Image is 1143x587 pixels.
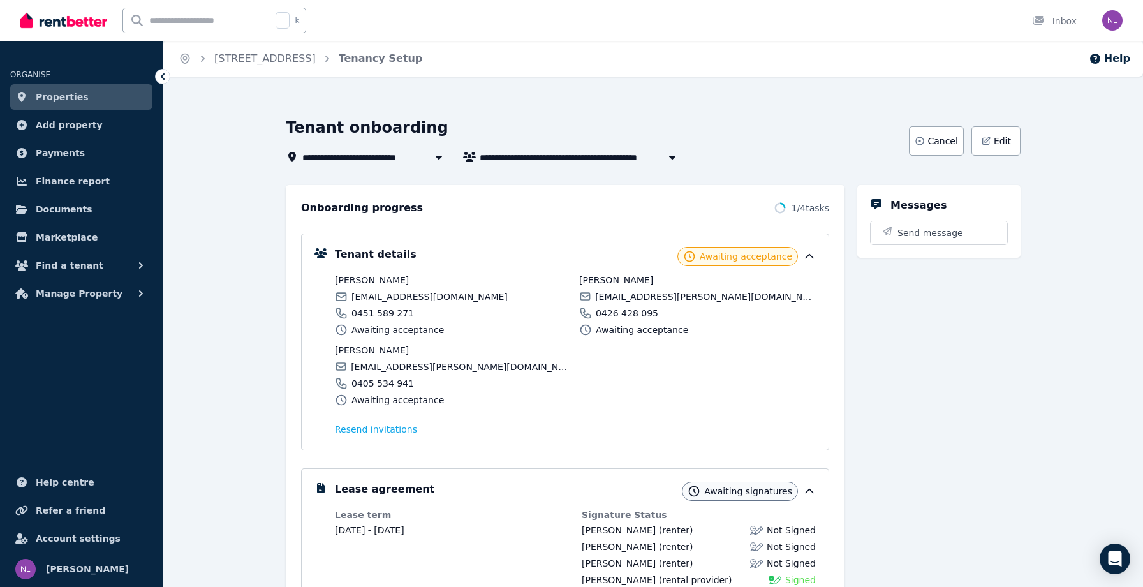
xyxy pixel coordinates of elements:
[596,323,688,336] span: Awaiting acceptance
[214,52,316,64] a: [STREET_ADDRESS]
[163,41,438,77] nav: Breadcrumb
[582,525,656,535] span: [PERSON_NAME]
[792,202,829,214] span: 1 / 4 tasks
[36,475,94,490] span: Help centre
[890,198,947,213] h5: Messages
[10,225,152,250] a: Marketplace
[295,15,299,26] span: k
[582,540,693,553] div: (renter)
[36,258,103,273] span: Find a tenant
[582,542,656,552] span: [PERSON_NAME]
[20,11,107,30] img: RentBetter
[335,423,417,436] span: Resend invitation s
[750,524,763,537] img: Lease not signed
[971,126,1021,156] button: Edit
[582,509,816,521] dt: Signature Status
[785,574,816,586] span: Signed
[339,51,423,66] span: Tenancy Setup
[335,274,571,286] span: [PERSON_NAME]
[767,524,816,537] span: Not Signed
[579,274,816,286] span: [PERSON_NAME]
[36,202,92,217] span: Documents
[767,540,816,553] span: Not Signed
[750,557,763,570] img: Lease not signed
[582,574,732,586] div: (rental provider)
[335,524,569,537] dd: [DATE] - [DATE]
[335,482,434,497] h5: Lease agreement
[767,557,816,570] span: Not Signed
[36,89,89,105] span: Properties
[582,558,656,568] span: [PERSON_NAME]
[36,531,121,546] span: Account settings
[351,377,414,390] span: 0405 534 941
[10,84,152,110] a: Properties
[46,561,129,577] span: [PERSON_NAME]
[36,145,85,161] span: Payments
[750,540,763,553] img: Lease not signed
[994,135,1011,147] span: Edit
[10,168,152,194] a: Finance report
[595,290,816,303] span: [EMAIL_ADDRESS][PERSON_NAME][DOMAIN_NAME]
[335,247,417,262] h5: Tenant details
[335,423,417,436] button: Resend invitations
[335,509,569,521] dt: Lease term
[10,140,152,166] a: Payments
[596,307,658,320] span: 0426 428 095
[351,307,414,320] span: 0451 589 271
[10,253,152,278] button: Find a tenant
[704,485,792,498] span: Awaiting signatures
[36,503,105,518] span: Refer a friend
[582,575,656,585] span: [PERSON_NAME]
[36,286,122,301] span: Manage Property
[10,112,152,138] a: Add property
[871,221,1007,244] button: Send message
[351,323,444,336] span: Awaiting acceptance
[10,526,152,551] a: Account settings
[700,250,792,263] span: Awaiting acceptance
[927,135,957,147] span: Cancel
[351,394,444,406] span: Awaiting acceptance
[582,557,693,570] div: (renter)
[769,574,781,586] img: Signed Lease
[1102,10,1123,31] img: Nadia Lobova
[909,126,963,156] button: Cancel
[10,498,152,523] a: Refer a friend
[36,174,110,189] span: Finance report
[335,344,571,357] span: [PERSON_NAME]
[301,200,423,216] h2: Onboarding progress
[10,281,152,306] button: Manage Property
[10,70,50,79] span: ORGANISE
[10,470,152,495] a: Help centre
[897,227,963,239] span: Send message
[15,559,36,579] img: Nadia Lobova
[582,524,693,537] div: (renter)
[1032,15,1077,27] div: Inbox
[10,197,152,222] a: Documents
[1100,544,1130,574] div: Open Intercom Messenger
[286,117,448,138] h1: Tenant onboarding
[1089,51,1130,66] button: Help
[36,117,103,133] span: Add property
[351,290,508,303] span: [EMAIL_ADDRESS][DOMAIN_NAME]
[36,230,98,245] span: Marketplace
[351,360,571,373] span: [EMAIL_ADDRESS][PERSON_NAME][DOMAIN_NAME]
